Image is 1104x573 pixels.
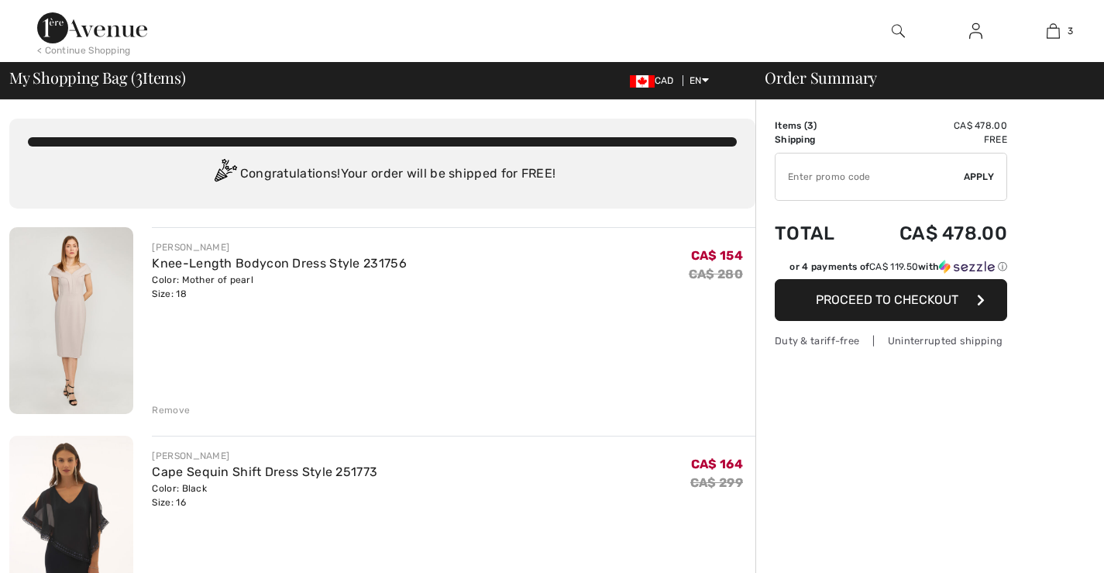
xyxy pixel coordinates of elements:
[1047,22,1060,40] img: My Bag
[869,261,918,272] span: CA$ 119.50
[690,475,743,490] s: CA$ 299
[775,119,858,133] td: Items ( )
[858,119,1007,133] td: CA$ 478.00
[9,70,186,85] span: My Shopping Bag ( Items)
[630,75,655,88] img: Canadian Dollar
[152,273,406,301] div: Color: Mother of pearl Size: 18
[969,22,982,40] img: My Info
[1068,24,1073,38] span: 3
[152,403,190,417] div: Remove
[892,22,905,40] img: search the website
[152,256,406,271] a: Knee-Length Bodycon Dress Style 231756
[1015,22,1091,40] a: 3
[37,12,147,43] img: 1ère Avenue
[789,260,1007,274] div: or 4 payments of with
[775,207,858,260] td: Total
[776,154,964,200] input: Promo code
[964,170,995,184] span: Apply
[152,482,377,509] div: Color: Black Size: 16
[775,279,1007,321] button: Proceed to Checkout
[816,292,958,307] span: Proceed to Checkout
[775,133,858,147] td: Shipping
[28,159,737,190] div: Congratulations! Your order will be shipped for FREE!
[939,260,995,274] img: Sezzle
[957,22,995,41] a: Sign In
[775,260,1007,279] div: or 4 payments ofCA$ 119.50withSezzle Click to learn more about Sezzle
[858,207,1007,260] td: CA$ 478.00
[152,240,406,254] div: [PERSON_NAME]
[209,159,240,190] img: Congratulation2.svg
[630,75,680,86] span: CAD
[775,333,1007,348] div: Duty & tariff-free | Uninterrupted shipping
[690,75,709,86] span: EN
[691,248,743,263] span: CA$ 154
[136,66,143,86] span: 3
[807,120,813,131] span: 3
[858,133,1007,147] td: Free
[152,449,377,463] div: [PERSON_NAME]
[152,464,377,479] a: Cape Sequin Shift Dress Style 251773
[37,43,131,57] div: < Continue Shopping
[689,267,743,281] s: CA$ 280
[9,227,133,414] img: Knee-Length Bodycon Dress Style 231756
[691,457,743,471] span: CA$ 164
[746,70,1095,85] div: Order Summary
